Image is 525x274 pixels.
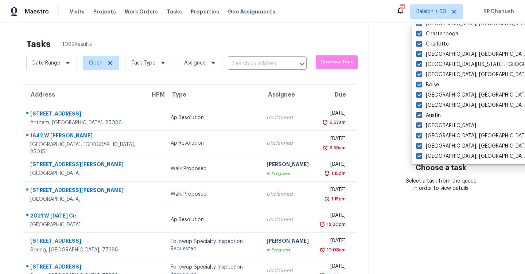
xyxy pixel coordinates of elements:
[328,144,346,152] div: 9:59am
[25,8,49,15] span: Maestro
[320,186,346,195] div: [DATE]
[400,4,405,12] div: 786
[30,263,139,272] div: [STREET_ADDRESS]
[297,59,307,69] button: Open
[30,212,139,221] div: 2021 W [DATE] Cir
[30,221,139,228] div: [GEOGRAPHIC_DATA]
[330,195,346,203] div: 1:15pm
[416,8,446,15] span: Raleigh + 60
[267,246,309,254] div: In Progress
[30,110,139,119] div: [STREET_ADDRESS]
[171,165,255,172] div: Walk Proposed
[267,170,309,177] div: In Progress
[320,263,346,272] div: [DATE]
[325,246,346,254] div: 10:08am
[405,177,477,192] div: Select a task from the queue in order to view details
[324,170,330,177] img: Overdue Alarm Icon
[320,237,346,246] div: [DATE]
[316,55,358,69] button: Create a Task
[30,119,139,126] div: Anthem, [GEOGRAPHIC_DATA], 85086
[30,187,139,196] div: [STREET_ADDRESS][PERSON_NAME]
[171,216,255,223] div: Ap Resolution
[184,59,206,67] span: Assignee
[320,135,346,144] div: [DATE]
[267,114,309,121] div: Unclaimed
[481,8,514,15] span: RP Dhanush
[416,40,449,48] label: Charlotte
[322,119,328,126] img: Overdue Alarm Icon
[267,191,309,198] div: Unclaimed
[32,59,60,67] span: Date Range
[267,161,309,170] div: [PERSON_NAME]
[171,238,255,253] div: Followup Specialty Inspection Requested
[416,30,458,38] label: Chattanooga
[171,191,255,198] div: Walk Proposed
[89,59,102,67] span: Open
[30,170,139,177] div: [GEOGRAPHIC_DATA]
[228,58,286,70] input: Search by address
[416,112,441,119] label: Austin
[322,144,328,152] img: Overdue Alarm Icon
[26,40,51,48] h2: Tasks
[228,8,275,15] span: Geo Assignments
[171,114,255,121] div: Ap Resolution
[320,161,346,170] div: [DATE]
[325,221,346,228] div: 12:30pm
[30,141,139,156] div: [GEOGRAPHIC_DATA], [GEOGRAPHIC_DATA], 85015
[70,8,85,15] span: Visits
[125,8,158,15] span: Work Orders
[23,85,144,105] th: Address
[167,9,182,14] span: Tasks
[267,140,309,147] div: Unclaimed
[30,132,139,141] div: 1642 W [PERSON_NAME]
[30,237,139,246] div: [STREET_ADDRESS]
[416,81,439,89] label: Boise
[319,58,354,66] span: Create a Task
[165,85,261,105] th: Type
[267,216,309,223] div: Unclaimed
[30,161,139,170] div: [STREET_ADDRESS][PERSON_NAME]
[30,196,139,203] div: [GEOGRAPHIC_DATA]
[324,195,330,203] img: Overdue Alarm Icon
[261,85,315,105] th: Assignee
[315,85,357,105] th: Due
[131,59,155,67] span: Task Type
[330,170,346,177] div: 1:15pm
[320,212,346,221] div: [DATE]
[62,41,92,48] span: 1099 Results
[30,246,139,254] div: Spring, [GEOGRAPHIC_DATA], 77388
[416,122,476,129] label: [GEOGRAPHIC_DATA]
[93,8,116,15] span: Projects
[191,8,219,15] span: Properties
[328,119,346,126] div: 9:57am
[319,221,325,228] img: Overdue Alarm Icon
[320,110,346,119] div: [DATE]
[319,246,325,254] img: Overdue Alarm Icon
[267,237,309,246] div: [PERSON_NAME]
[144,85,165,105] th: HPM
[171,140,255,147] div: Ap Resolution
[416,164,466,172] h3: Choose a task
